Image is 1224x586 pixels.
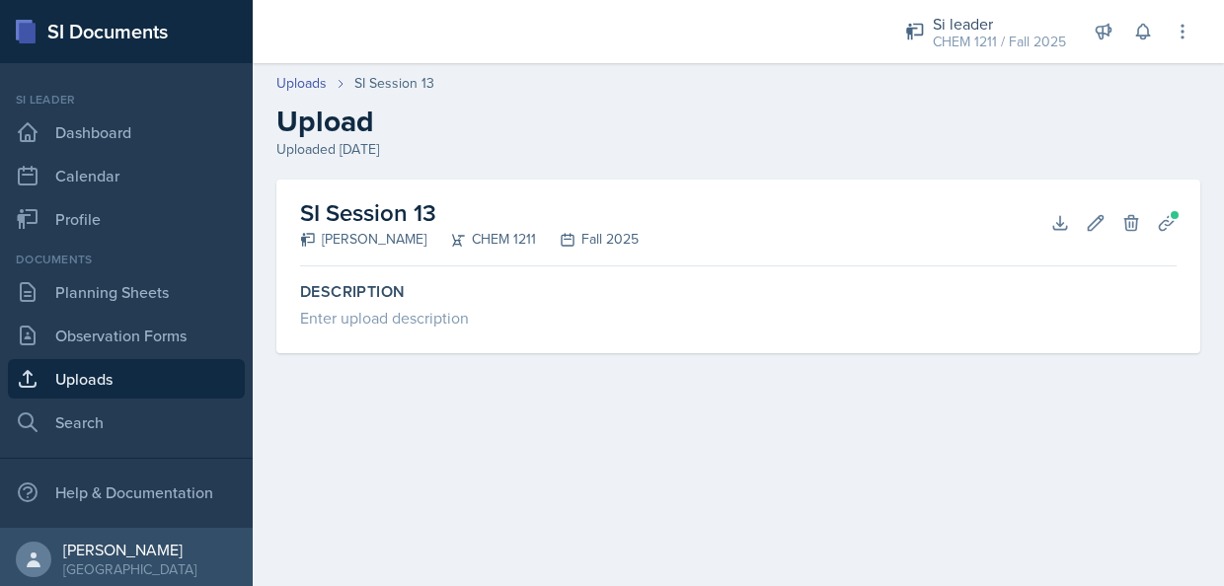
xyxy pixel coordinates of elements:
[8,359,245,399] a: Uploads
[8,91,245,109] div: Si leader
[8,199,245,239] a: Profile
[276,104,1200,139] h2: Upload
[8,403,245,442] a: Search
[63,540,196,559] div: [PERSON_NAME]
[933,32,1066,52] div: CHEM 1211 / Fall 2025
[8,112,245,152] a: Dashboard
[300,195,639,231] h2: SI Session 13
[8,316,245,355] a: Observation Forms
[8,156,245,195] a: Calendar
[536,229,639,250] div: Fall 2025
[300,229,426,250] div: [PERSON_NAME]
[276,139,1200,160] div: Uploaded [DATE]
[300,282,1177,302] label: Description
[426,229,536,250] div: CHEM 1211
[300,306,1177,330] div: Enter upload description
[354,73,434,94] div: SI Session 13
[8,473,245,512] div: Help & Documentation
[276,73,327,94] a: Uploads
[8,251,245,268] div: Documents
[933,12,1066,36] div: Si leader
[63,559,196,579] div: [GEOGRAPHIC_DATA]
[8,272,245,312] a: Planning Sheets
